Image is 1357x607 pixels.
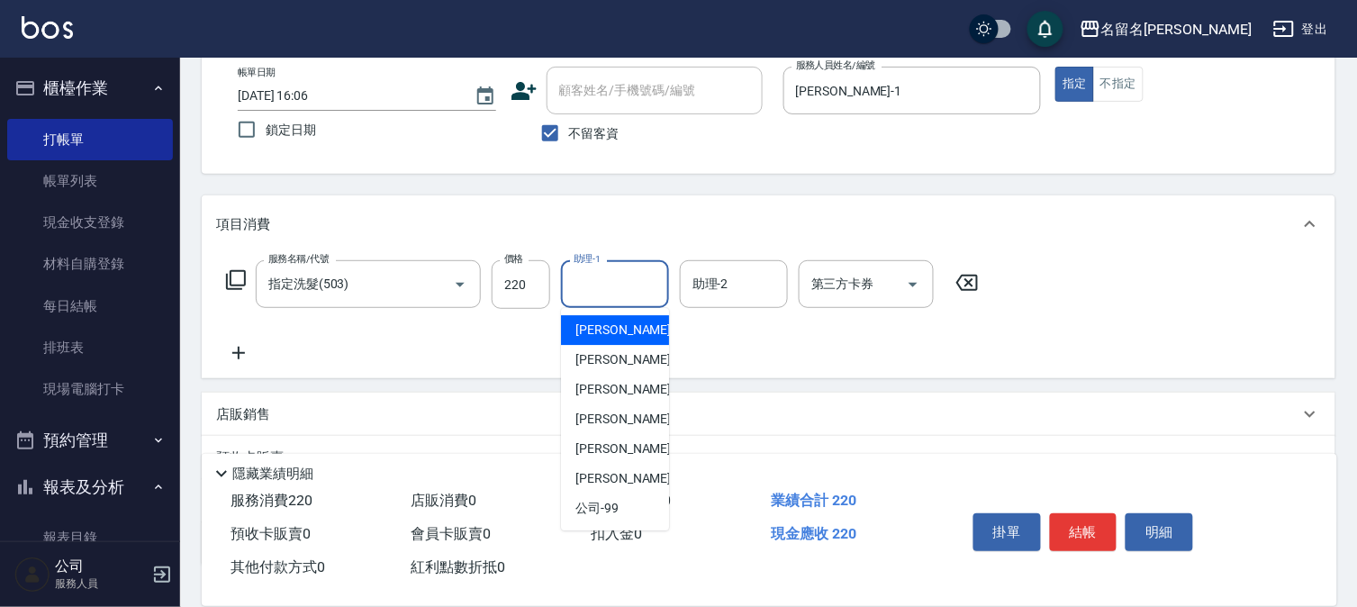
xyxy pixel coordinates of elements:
label: 帳單日期 [238,66,276,79]
img: Person [14,557,50,593]
span: 會員卡販賣 0 [411,525,491,542]
label: 價格 [504,252,523,266]
a: 現場電腦打卡 [7,368,173,410]
span: 店販消費 0 [411,492,476,509]
p: 預收卡販賣 [216,448,284,467]
p: 服務人員 [55,575,147,592]
span: 扣入金 0 [591,525,642,542]
img: Logo [22,16,73,39]
a: 帳單列表 [7,160,173,202]
span: [PERSON_NAME] -7 [575,380,682,399]
div: 店販銷售 [202,393,1335,436]
span: 鎖定日期 [266,121,316,140]
button: 櫃檯作業 [7,65,173,112]
button: 名留名[PERSON_NAME] [1072,11,1259,48]
span: 紅利點數折抵 0 [411,558,505,575]
div: 預收卡販賣 [202,436,1335,479]
span: 現金應收 220 [771,525,856,542]
span: [PERSON_NAME] -22 [575,469,689,488]
div: 項目消費 [202,195,1335,253]
span: 其他付款方式 0 [231,558,325,575]
a: 每日結帳 [7,285,173,327]
h5: 公司 [55,557,147,575]
p: 店販銷售 [216,405,270,424]
button: 掛單 [973,513,1041,551]
label: 服務名稱/代號 [268,252,329,266]
p: 隱藏業績明細 [232,465,313,484]
span: [PERSON_NAME] -3 [575,350,682,369]
span: [PERSON_NAME] -1 [575,321,682,340]
button: 報表及分析 [7,464,173,511]
a: 排班表 [7,327,173,368]
button: save [1027,11,1063,47]
button: 預約管理 [7,417,173,464]
span: 公司 -99 [575,499,619,518]
span: [PERSON_NAME] -22 [575,439,689,458]
span: 服務消費 220 [231,492,312,509]
button: 明細 [1126,513,1193,551]
a: 材料自購登錄 [7,243,173,285]
span: [PERSON_NAME] -21 [575,410,689,429]
button: Open [899,270,927,299]
button: Open [446,270,475,299]
button: 登出 [1266,13,1335,46]
div: 名留名[PERSON_NAME] [1101,18,1252,41]
button: 結帳 [1050,513,1117,551]
label: 助理-1 [574,252,601,266]
p: 項目消費 [216,215,270,234]
input: YYYY/MM/DD hh:mm [238,81,457,111]
button: 不指定 [1093,67,1144,102]
span: 預收卡販賣 0 [231,525,311,542]
span: 不留客資 [569,124,620,143]
span: 業績合計 220 [771,492,856,509]
label: 服務人員姓名/編號 [796,59,875,72]
a: 打帳單 [7,119,173,160]
a: 現金收支登錄 [7,202,173,243]
button: 指定 [1055,67,1094,102]
button: Choose date, selected date is 2025-08-18 [464,75,507,118]
a: 報表目錄 [7,517,173,558]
